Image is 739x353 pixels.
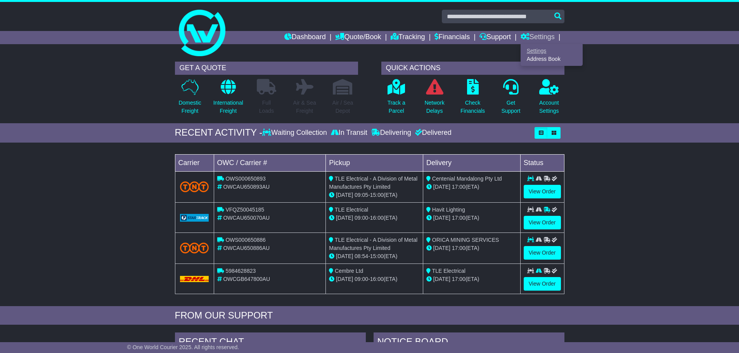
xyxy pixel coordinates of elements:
img: GetCarrierServiceLogo [180,214,209,222]
span: [DATE] [433,245,450,251]
span: Cembre Ltd [335,268,363,274]
div: - (ETA) [329,252,420,260]
a: View Order [524,185,561,198]
a: AccountSettings [539,79,559,119]
div: (ETA) [426,244,517,252]
p: Check Financials [460,99,485,115]
span: [DATE] [433,215,450,221]
span: [DATE] [336,276,353,282]
a: Quote/Book [335,31,381,44]
td: Pickup [326,154,423,171]
a: Financials [434,31,470,44]
div: QUICK ACTIONS [381,62,564,75]
span: ORICA MINING SERVICES [432,237,499,243]
a: View Order [524,277,561,291]
p: Account Settings [539,99,559,115]
div: (ETA) [426,214,517,222]
div: FROM OUR SUPPORT [175,310,564,321]
a: Track aParcel [387,79,406,119]
span: TLE Electrical [432,268,466,274]
span: 5984628823 [225,268,256,274]
span: TLE Electrical - A Division of Metal Manufactures Pty Limited [329,237,417,251]
p: Network Delays [424,99,444,115]
span: 17:00 [452,245,466,251]
p: Domestic Freight [178,99,201,115]
div: Delivered [413,129,452,137]
span: OWCGB647800AU [223,276,270,282]
span: © One World Courier 2025. All rights reserved. [127,344,239,350]
span: 16:00 [370,276,384,282]
span: 17:00 [452,276,466,282]
div: GET A QUOTE [175,62,358,75]
span: OWCAU650886AU [223,245,270,251]
img: DHL.png [180,276,209,282]
span: 09:00 [355,276,368,282]
a: DomesticFreight [178,79,201,119]
a: Settings [521,46,582,55]
span: OWCAU650893AU [223,184,270,190]
td: OWC / Carrier # [214,154,326,171]
span: 15:00 [370,192,384,198]
td: Carrier [175,154,214,171]
div: - (ETA) [329,214,420,222]
span: 09:05 [355,192,368,198]
div: (ETA) [426,275,517,283]
span: 17:00 [452,215,466,221]
span: 09:00 [355,215,368,221]
span: 17:00 [452,184,466,190]
td: Status [520,154,564,171]
span: OWS000650893 [225,176,266,182]
span: [DATE] [336,192,353,198]
p: Air & Sea Freight [293,99,316,115]
span: Centenial Mandalong Pty Ltd [432,176,502,182]
p: Track a Parcel [388,99,405,115]
p: International Freight [213,99,243,115]
img: TNT_Domestic.png [180,243,209,253]
span: [DATE] [336,253,353,259]
div: - (ETA) [329,191,420,199]
p: Get Support [501,99,520,115]
a: Tracking [391,31,425,44]
span: [DATE] [433,276,450,282]
div: In Transit [329,129,369,137]
div: Waiting Collection [262,129,329,137]
div: (ETA) [426,183,517,191]
a: GetSupport [501,79,521,119]
div: Delivering [369,129,413,137]
span: 08:54 [355,253,368,259]
span: VFQZ50045185 [225,207,264,213]
a: NetworkDelays [424,79,445,119]
img: TNT_Domestic.png [180,181,209,192]
a: CheckFinancials [460,79,485,119]
a: Support [479,31,511,44]
span: [DATE] [433,184,450,190]
span: Havit Lighting [432,207,465,213]
p: Air / Sea Depot [332,99,353,115]
span: TLE Electrical - A Division of Metal Manufactures Pty Limited [329,176,417,190]
span: 16:00 [370,215,384,221]
td: Delivery [423,154,520,171]
a: Settings [521,31,555,44]
div: - (ETA) [329,275,420,283]
span: 15:00 [370,253,384,259]
span: OWCAU650070AU [223,215,270,221]
div: RECENT ACTIVITY - [175,127,263,138]
div: Quote/Book [521,44,583,66]
span: [DATE] [336,215,353,221]
a: InternationalFreight [213,79,244,119]
span: OWS000650886 [225,237,266,243]
span: TLE Electrical [335,207,368,213]
a: View Order [524,246,561,260]
p: Full Loads [257,99,276,115]
a: Dashboard [284,31,326,44]
a: Address Book [521,55,582,64]
a: View Order [524,216,561,229]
